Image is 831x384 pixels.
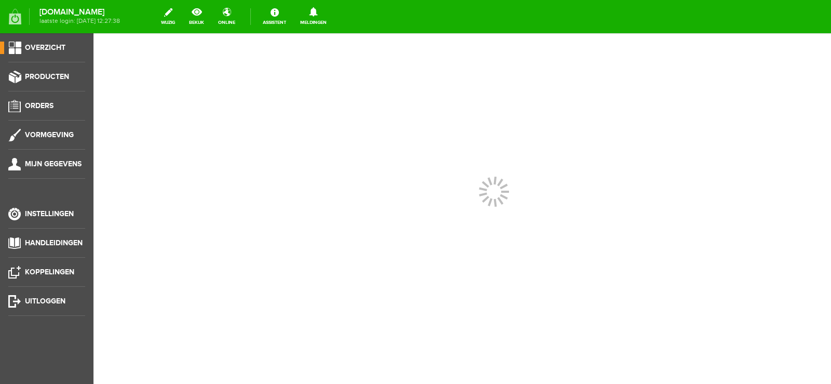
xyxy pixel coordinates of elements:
span: Handleidingen [25,239,83,247]
a: online [212,5,242,28]
span: Overzicht [25,43,65,52]
a: bekijk [183,5,210,28]
span: Koppelingen [25,268,74,276]
span: Vormgeving [25,130,74,139]
span: Uitloggen [25,297,65,306]
span: Orders [25,101,53,110]
span: Mijn gegevens [25,160,82,168]
span: Producten [25,72,69,81]
strong: [DOMAIN_NAME] [39,9,120,15]
a: Meldingen [294,5,333,28]
span: laatste login: [DATE] 12:27:38 [39,18,120,24]
span: Instellingen [25,209,74,218]
a: Assistent [257,5,292,28]
a: wijzig [155,5,181,28]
